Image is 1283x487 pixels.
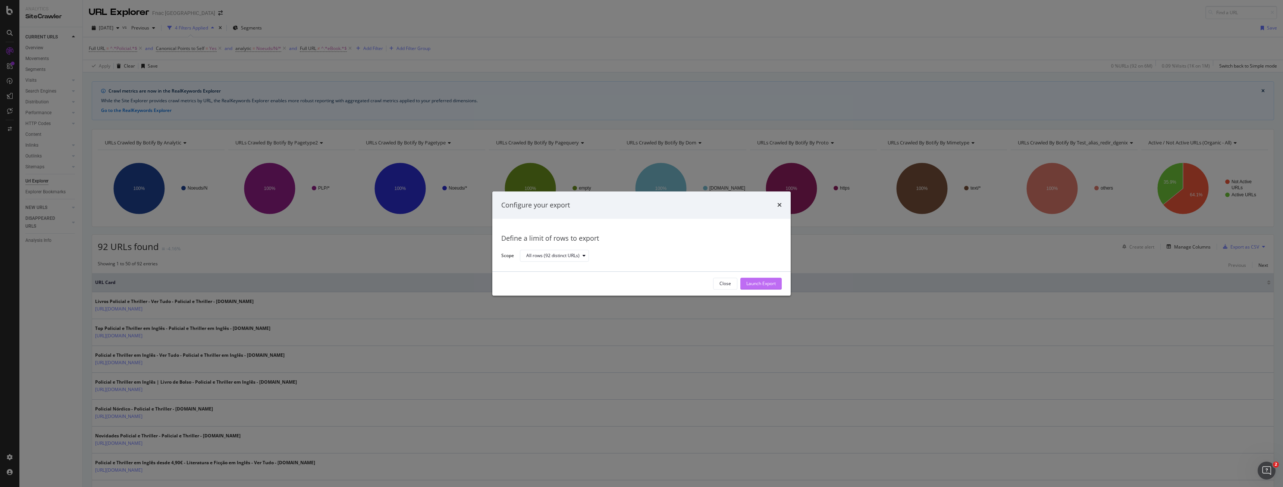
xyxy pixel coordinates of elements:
div: All rows (92 distinct URLs) [526,254,580,258]
div: modal [492,191,791,296]
label: Scope [501,252,514,260]
div: Configure your export [501,200,570,210]
div: Launch Export [746,281,776,287]
div: Define a limit of rows to export [501,234,782,244]
button: Close [713,278,737,290]
div: Close [719,281,731,287]
button: All rows (92 distinct URLs) [520,250,589,262]
span: 2 [1273,462,1279,468]
div: times [777,200,782,210]
iframe: Intercom live chat [1258,462,1276,480]
button: Launch Export [740,278,782,290]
